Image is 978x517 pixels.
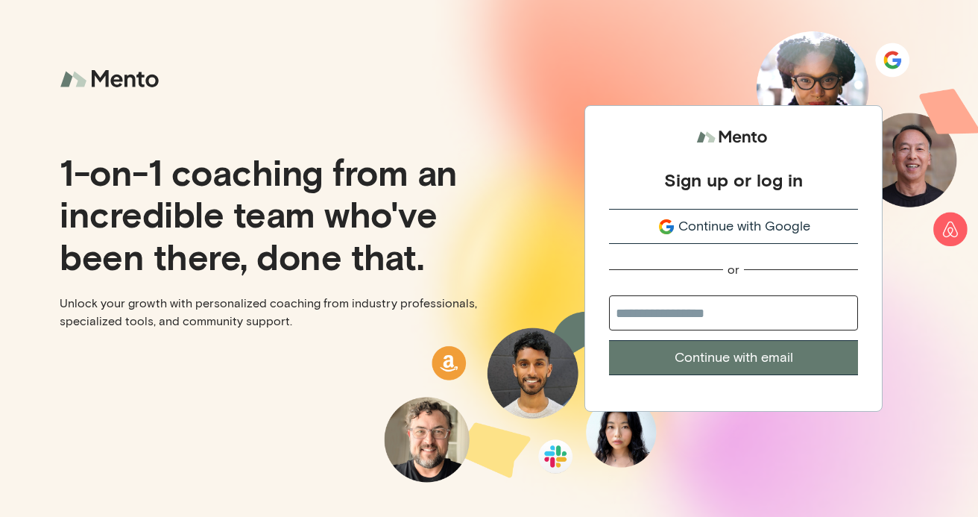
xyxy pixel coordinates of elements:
[728,262,739,278] div: or
[60,151,477,276] p: 1-on-1 coaching from an incredible team who've been there, done that.
[60,60,164,99] img: logo
[678,216,810,236] span: Continue with Google
[609,209,858,244] button: Continue with Google
[696,124,771,151] img: logo.svg
[609,340,858,375] button: Continue with email
[60,295,477,330] p: Unlock your growth with personalized coaching from industry professionals, specialized tools, and...
[664,169,803,191] div: Sign up or log in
